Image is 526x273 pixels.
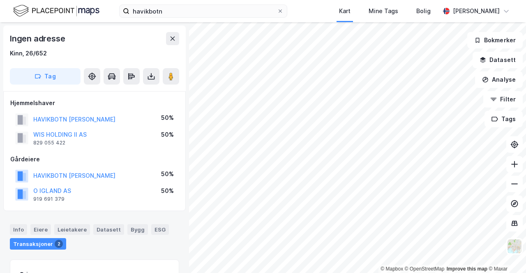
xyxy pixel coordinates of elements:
[161,113,174,123] div: 50%
[10,98,179,108] div: Hjemmelshaver
[33,196,65,202] div: 919 691 379
[127,224,148,235] div: Bygg
[369,6,398,16] div: Mine Tags
[151,224,169,235] div: ESG
[10,238,66,250] div: Transaksjoner
[416,6,431,16] div: Bolig
[485,234,526,273] iframe: Chat Widget
[475,71,523,88] button: Analyse
[129,5,277,17] input: Søk på adresse, matrikkel, gårdeiere, leietakere eller personer
[484,111,523,127] button: Tags
[339,6,351,16] div: Kart
[161,186,174,196] div: 50%
[54,224,90,235] div: Leietakere
[30,224,51,235] div: Eiere
[473,52,523,68] button: Datasett
[161,169,174,179] div: 50%
[13,4,99,18] img: logo.f888ab2527a4732fd821a326f86c7f29.svg
[10,224,27,235] div: Info
[405,266,445,272] a: OpenStreetMap
[485,234,526,273] div: Kontrollprogram for chat
[381,266,403,272] a: Mapbox
[93,224,124,235] div: Datasett
[10,68,81,85] button: Tag
[447,266,487,272] a: Improve this map
[10,154,179,164] div: Gårdeiere
[483,91,523,108] button: Filter
[10,48,47,58] div: Kinn, 26/652
[453,6,500,16] div: [PERSON_NAME]
[10,32,67,45] div: Ingen adresse
[33,140,65,146] div: 829 055 422
[55,240,63,248] div: 2
[467,32,523,48] button: Bokmerker
[161,130,174,140] div: 50%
